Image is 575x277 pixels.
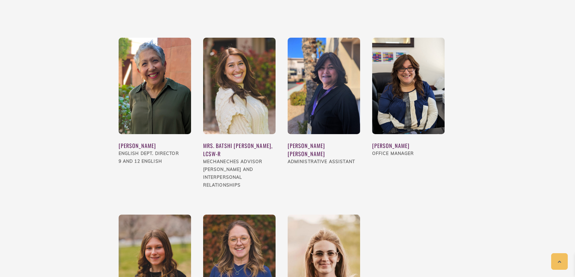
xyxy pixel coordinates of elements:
[203,158,276,189] div: MECHANECHES ADVISOR [PERSON_NAME] and Interpersonal Relationships
[372,142,445,150] div: [PERSON_NAME]
[288,158,360,166] div: ADMINISTRATIVE ASSISTANT
[119,142,191,150] div: [PERSON_NAME]
[288,142,360,158] div: [PERSON_NAME] [PERSON_NAME]
[372,150,445,158] div: Office Manager
[203,142,276,158] div: MRS. BATSHI [PERSON_NAME], LCSW-R
[119,150,191,165] div: English Dept. Director 9 and 12 English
